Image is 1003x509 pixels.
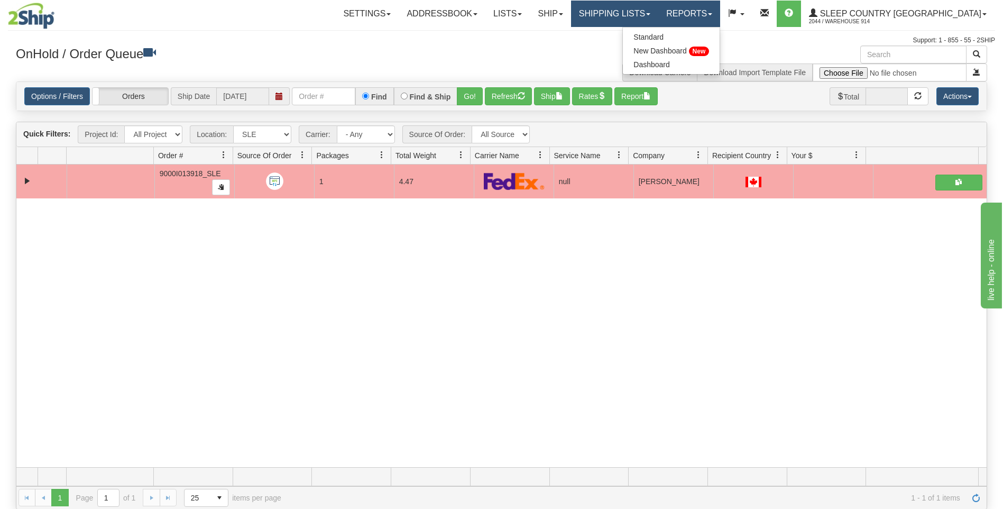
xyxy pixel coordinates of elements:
[623,44,720,58] a: New Dashboard New
[935,175,982,190] button: Shipping Documents
[712,150,771,161] span: Recipient Country
[554,165,633,198] td: null
[171,87,216,105] span: Ship Date
[813,63,967,81] input: Import
[452,146,470,164] a: Total Weight filter column settings
[554,150,601,161] span: Service Name
[633,47,686,55] span: New Dashboard
[572,87,613,105] button: Rates
[689,47,710,56] span: New
[8,3,54,29] img: logo2044.jpg
[399,177,413,186] span: 4.47
[237,150,292,161] span: Source Of Order
[16,122,987,147] div: grid toolbar
[484,172,545,190] img: FedEx Express®
[23,129,70,139] label: Quick Filters:
[801,1,995,27] a: Sleep Country [GEOGRAPHIC_DATA] 2044 / Warehouse 914
[371,93,387,101] label: Find
[296,494,960,502] span: 1 - 1 of 1 items
[212,179,230,195] button: Copy to clipboard
[76,489,136,507] span: Page of 1
[93,88,168,105] label: Orders
[410,93,451,101] label: Find & Ship
[689,146,707,164] a: Company filter column settings
[8,36,995,45] div: Support: 1 - 855 - 55 - 2SHIP
[215,146,233,164] a: Order # filter column settings
[8,6,98,19] div: live help - online
[534,87,570,105] button: Ship
[299,125,337,143] span: Carrier:
[319,177,324,186] span: 1
[98,489,119,506] input: Page 1
[966,46,987,63] button: Search
[373,146,391,164] a: Packages filter column settings
[78,125,124,143] span: Project Id:
[292,87,355,105] input: Order #
[633,150,665,161] span: Company
[485,87,532,105] button: Refresh
[399,1,485,27] a: Addressbook
[658,1,720,27] a: Reports
[633,165,713,198] td: [PERSON_NAME]
[809,16,888,27] span: 2044 / Warehouse 914
[158,150,183,161] span: Order #
[457,87,483,105] button: Go!
[979,201,1002,308] iframe: chat widget
[633,60,670,69] span: Dashboard
[817,9,981,18] span: Sleep Country [GEOGRAPHIC_DATA]
[485,1,530,27] a: Lists
[184,489,281,507] span: items per page
[746,177,761,187] img: CA
[530,1,570,27] a: Ship
[402,125,472,143] span: Source Of Order:
[211,489,228,506] span: select
[610,146,628,164] a: Service Name filter column settings
[531,146,549,164] a: Carrier Name filter column settings
[769,146,787,164] a: Recipient Country filter column settings
[633,33,664,41] span: Standard
[623,30,720,44] a: Standard
[21,175,34,188] a: Collapse
[860,46,967,63] input: Search
[571,1,658,27] a: Shipping lists
[623,58,720,71] a: Dashboard
[848,146,866,164] a: Your $ filter column settings
[51,489,68,506] span: Page 1
[184,489,228,507] span: Page sizes drop down
[160,169,221,178] span: 9000I013918_SLE
[614,87,658,105] button: Report
[293,146,311,164] a: Source Of Order filter column settings
[190,125,233,143] span: Location:
[475,150,519,161] span: Carrier Name
[936,87,979,105] button: Actions
[24,87,90,105] a: Options / Filters
[968,489,984,506] a: Refresh
[830,87,866,105] span: Total
[316,150,348,161] span: Packages
[266,172,283,190] img: API
[16,46,494,61] h3: OnHold / Order Queue
[191,493,205,503] span: 25
[792,150,813,161] span: Your $
[335,1,399,27] a: Settings
[395,150,436,161] span: Total Weight
[704,68,806,77] a: Download Import Template File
